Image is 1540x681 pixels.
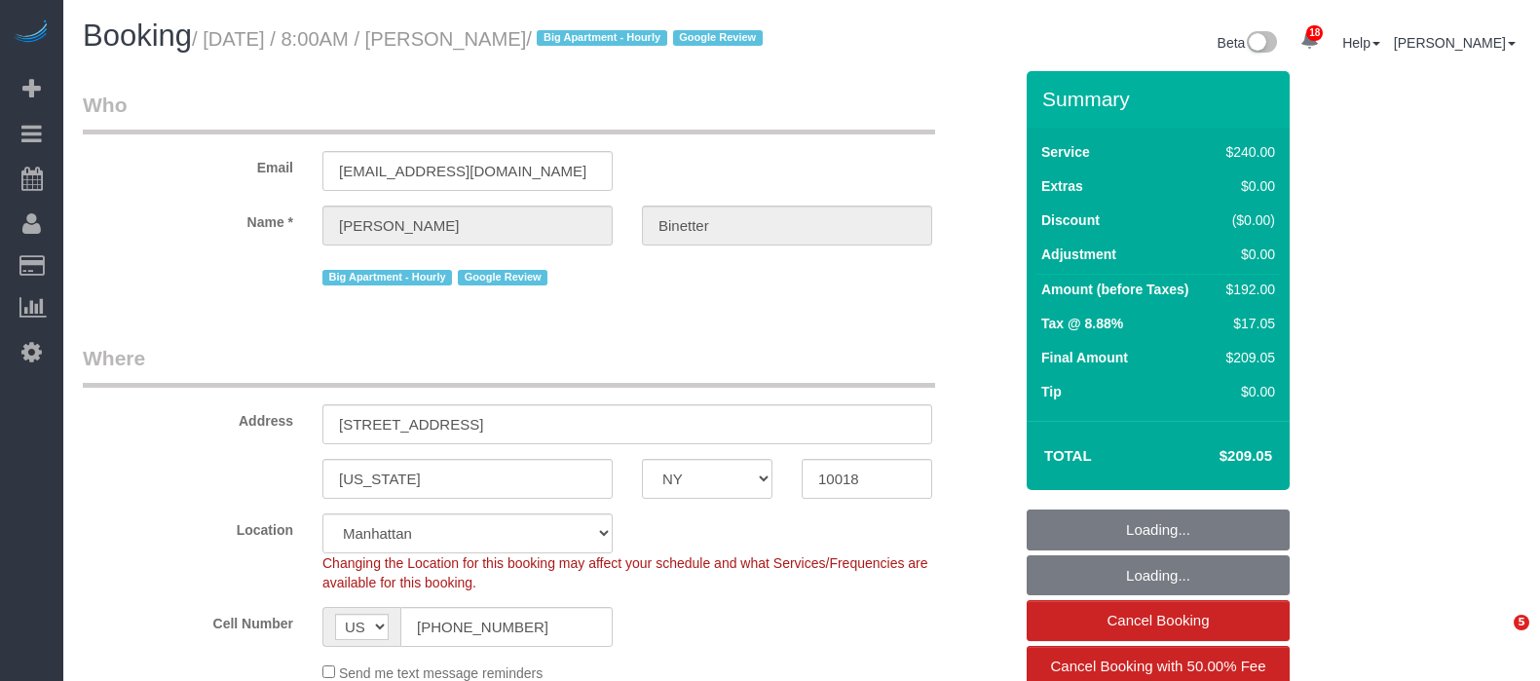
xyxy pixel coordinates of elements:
a: Help [1342,35,1380,51]
label: Cell Number [68,607,308,633]
input: Email [322,151,613,191]
label: Amount (before Taxes) [1041,280,1188,299]
input: Last Name [642,206,932,246]
span: 18 [1306,25,1323,41]
label: Adjustment [1041,245,1116,264]
label: Tax @ 8.88% [1041,314,1123,333]
span: Changing the Location for this booking may affect your schedule and what Services/Frequencies are... [322,555,928,590]
iframe: Intercom live chat [1474,615,1521,662]
span: Big Apartment - Hourly [537,30,666,46]
span: Big Apartment - Hourly [322,270,452,285]
label: Tip [1041,382,1062,401]
img: New interface [1245,31,1277,57]
div: $240.00 [1219,142,1275,162]
span: Booking [83,19,192,53]
input: First Name [322,206,613,246]
span: Google Review [673,30,763,46]
a: Beta [1218,35,1278,51]
legend: Who [83,91,935,134]
legend: Where [83,344,935,388]
input: City [322,459,613,499]
input: Cell Number [400,607,613,647]
div: $0.00 [1219,176,1275,196]
label: Final Amount [1041,348,1128,367]
div: ($0.00) [1219,210,1275,230]
div: $209.05 [1219,348,1275,367]
span: Cancel Booking with 50.00% Fee [1051,658,1266,674]
a: 18 [1291,19,1329,62]
div: $17.05 [1219,314,1275,333]
a: Cancel Booking [1027,600,1290,641]
span: 5 [1514,615,1529,630]
label: Location [68,513,308,540]
strong: Total [1044,447,1092,464]
input: Zip Code [802,459,932,499]
label: Address [68,404,308,431]
h3: Summary [1042,88,1280,110]
label: Service [1041,142,1090,162]
span: Send me text message reminders [339,665,543,681]
div: $0.00 [1219,382,1275,401]
h4: $209.05 [1161,448,1272,465]
span: / [526,28,768,50]
a: [PERSON_NAME] [1394,35,1516,51]
img: Automaid Logo [12,19,51,47]
div: $0.00 [1219,245,1275,264]
label: Extras [1041,176,1083,196]
label: Name * [68,206,308,232]
small: / [DATE] / 8:00AM / [PERSON_NAME] [192,28,769,50]
div: $192.00 [1219,280,1275,299]
span: Google Review [458,270,547,285]
label: Discount [1041,210,1100,230]
label: Email [68,151,308,177]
